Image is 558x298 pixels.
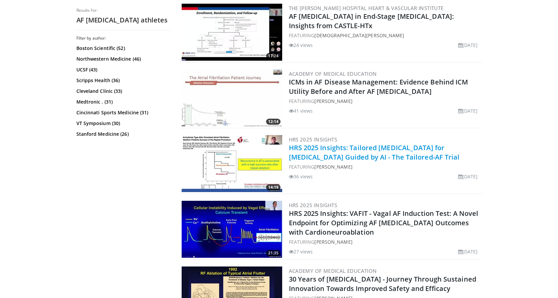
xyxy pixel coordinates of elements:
[182,135,282,192] a: 14:19
[289,209,479,237] a: HRS 2025 Insights: VAFIT - Vagal AF Induction Test: A Novel Endpoint for Optimizing AF [MEDICAL_D...
[266,53,281,59] span: 17:24
[266,184,281,190] span: 14:19
[458,42,478,49] li: [DATE]
[289,267,377,274] a: Academy of Medical Education
[76,131,169,137] a: Stanford Medicine (26)
[182,4,282,61] a: 17:24
[289,70,377,77] a: Academy of Medical Education
[76,77,169,84] a: Scripps Health (36)
[182,135,282,192] img: 3f69950f-cf1d-4294-958f-6005eedfedb7.300x170_q85_crop-smart_upscale.jpg
[314,98,352,104] a: [PERSON_NAME]
[289,77,468,96] a: ICMs in AF Disease Management: Evidence Behind ICM Utility Before and After AF [MEDICAL_DATA]
[314,32,404,39] a: [DEMOGRAPHIC_DATA][PERSON_NAME]
[289,32,481,39] div: FEATURING
[182,69,282,126] img: 2a9f6ff1-2d76-49b3-bf69-643d11557a72.300x170_q85_crop-smart_upscale.jpg
[289,173,313,180] li: 36 views
[76,109,169,116] a: Cincinnati Sports Medicine (31)
[182,69,282,126] a: 12:14
[289,238,481,245] div: FEATURING
[76,45,169,52] a: Boston Scientific (52)
[182,201,282,258] img: ec605a16-31f9-40f4-8c41-c03fb5d0b267.300x170_q85_crop-smart_upscale.jpg
[289,98,481,105] div: FEATURING
[76,36,170,41] h3: Filter by author:
[289,275,476,293] a: 30 Years of [MEDICAL_DATA] - Journey Through Sustained Innovation Towards Improved Safety and Eff...
[314,239,352,245] a: [PERSON_NAME]
[458,173,478,180] li: [DATE]
[289,107,313,114] li: 41 views
[289,5,444,11] a: The [PERSON_NAME] Hospital Heart & Vascular Institute
[182,4,282,61] img: 01baef15-538c-438d-81c5-d00d2f83dda0.300x170_q85_crop-smart_upscale.jpg
[458,107,478,114] li: [DATE]
[289,143,460,162] a: HRS 2025 Insights: Tailored [MEDICAL_DATA] for [MEDICAL_DATA] Guided by AI - The Tailored-AF Trial
[76,66,169,73] a: UCSF (43)
[314,164,352,170] a: [PERSON_NAME]
[76,99,169,105] a: Medtronic . (31)
[76,56,169,62] a: Northwestern Medicine (46)
[76,120,169,127] a: VT Symposium (30)
[458,248,478,255] li: [DATE]
[289,42,313,49] li: 24 views
[289,163,481,170] div: FEATURING
[289,248,313,255] li: 27 views
[76,8,170,13] p: Results for:
[76,88,169,95] a: Cleveland Clinic (33)
[266,119,281,125] span: 12:14
[289,136,337,143] a: HRS 2025 Insights
[289,202,337,208] a: HRS 2025 Insights
[76,16,170,24] h2: AF [MEDICAL_DATA] athletes
[182,201,282,258] a: 21:35
[289,12,454,30] a: AF [MEDICAL_DATA] in End-Stage [MEDICAL_DATA]: Insights from CASTLE-HTx
[266,250,281,256] span: 21:35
